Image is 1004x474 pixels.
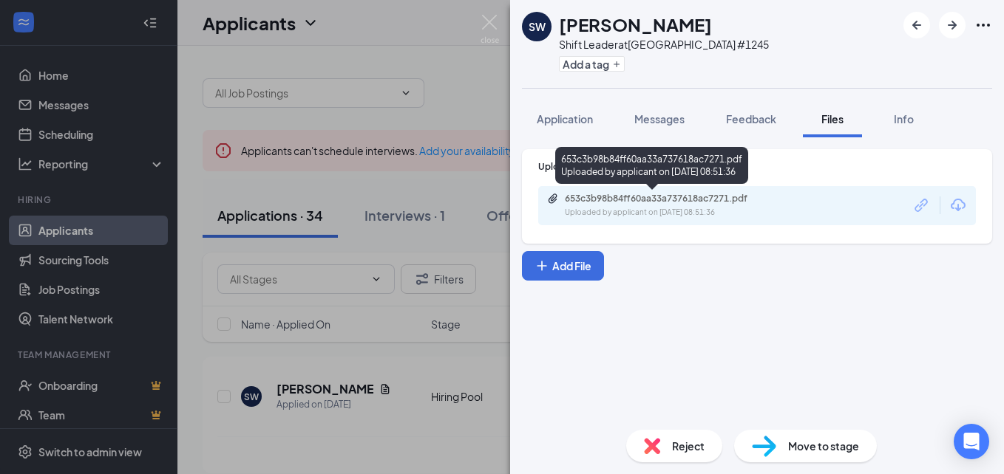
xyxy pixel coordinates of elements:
[522,251,604,281] button: Add FilePlus
[565,193,772,205] div: 653c3b98b84ff60aa33a737618ac7271.pdf
[537,112,593,126] span: Application
[672,438,705,454] span: Reject
[894,112,914,126] span: Info
[912,196,932,215] svg: Link
[954,424,989,459] div: Open Intercom Messenger
[559,37,769,52] div: Shift Leader at [GEOGRAPHIC_DATA] #1245
[547,193,787,219] a: Paperclip653c3b98b84ff60aa33a737618ac7271.pdfUploaded by applicant on [DATE] 08:51:36
[555,147,748,184] div: 653c3b98b84ff60aa33a737618ac7271.pdf Uploaded by applicant on [DATE] 08:51:36
[559,56,625,72] button: PlusAdd a tag
[529,19,546,34] div: SW
[565,207,787,219] div: Uploaded by applicant on [DATE] 08:51:36
[547,193,559,205] svg: Paperclip
[974,16,992,34] svg: Ellipses
[949,196,967,214] svg: Download
[535,258,549,273] svg: Plus
[726,112,776,126] span: Feedback
[939,12,966,38] button: ArrowRight
[634,112,685,126] span: Messages
[538,160,976,173] div: Upload Resume
[612,60,621,69] svg: Plus
[908,16,926,34] svg: ArrowLeftNew
[788,438,859,454] span: Move to stage
[943,16,961,34] svg: ArrowRight
[559,12,712,37] h1: [PERSON_NAME]
[821,112,844,126] span: Files
[903,12,930,38] button: ArrowLeftNew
